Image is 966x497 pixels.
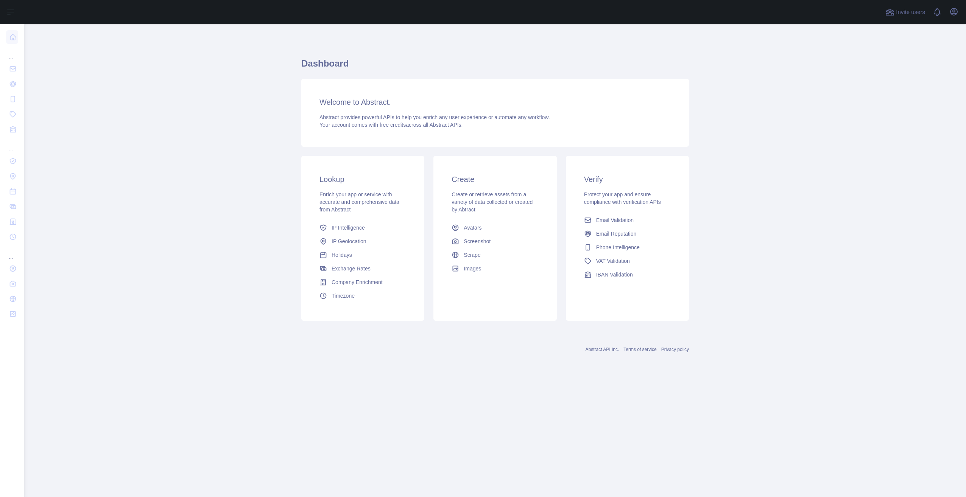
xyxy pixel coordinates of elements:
[623,347,656,352] a: Terms of service
[884,6,927,18] button: Invite users
[581,254,674,268] a: VAT Validation
[452,191,533,213] span: Create or retrieve assets from a variety of data collected or created by Abtract
[316,221,409,235] a: IP Intelligence
[316,248,409,262] a: Holidays
[316,275,409,289] a: Company Enrichment
[584,174,671,185] h3: Verify
[581,268,674,281] a: IBAN Validation
[449,221,541,235] a: Avatars
[316,262,409,275] a: Exchange Rates
[319,191,399,213] span: Enrich your app or service with accurate and comprehensive data from Abstract
[449,235,541,248] a: Screenshot
[319,114,550,120] span: Abstract provides powerful APIs to help you enrich any user experience or automate any workflow.
[464,224,481,231] span: Avatars
[319,174,406,185] h3: Lookup
[464,265,481,272] span: Images
[332,224,365,231] span: IP Intelligence
[6,245,18,260] div: ...
[896,8,925,17] span: Invite users
[316,235,409,248] a: IP Geolocation
[449,248,541,262] a: Scrape
[316,289,409,303] a: Timezone
[596,216,634,224] span: Email Validation
[596,257,630,265] span: VAT Validation
[332,292,355,300] span: Timezone
[464,238,491,245] span: Screenshot
[581,227,674,241] a: Email Reputation
[661,347,689,352] a: Privacy policy
[380,122,406,128] span: free credits
[452,174,538,185] h3: Create
[332,278,383,286] span: Company Enrichment
[6,138,18,153] div: ...
[596,271,633,278] span: IBAN Validation
[332,251,352,259] span: Holidays
[6,45,18,61] div: ...
[581,241,674,254] a: Phone Intelligence
[596,244,640,251] span: Phone Intelligence
[449,262,541,275] a: Images
[596,230,637,238] span: Email Reputation
[301,57,689,76] h1: Dashboard
[584,191,661,205] span: Protect your app and ensure compliance with verification APIs
[332,265,371,272] span: Exchange Rates
[581,213,674,227] a: Email Validation
[332,238,366,245] span: IP Geolocation
[319,122,463,128] span: Your account comes with across all Abstract APIs.
[319,97,671,107] h3: Welcome to Abstract.
[464,251,480,259] span: Scrape
[586,347,619,352] a: Abstract API Inc.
